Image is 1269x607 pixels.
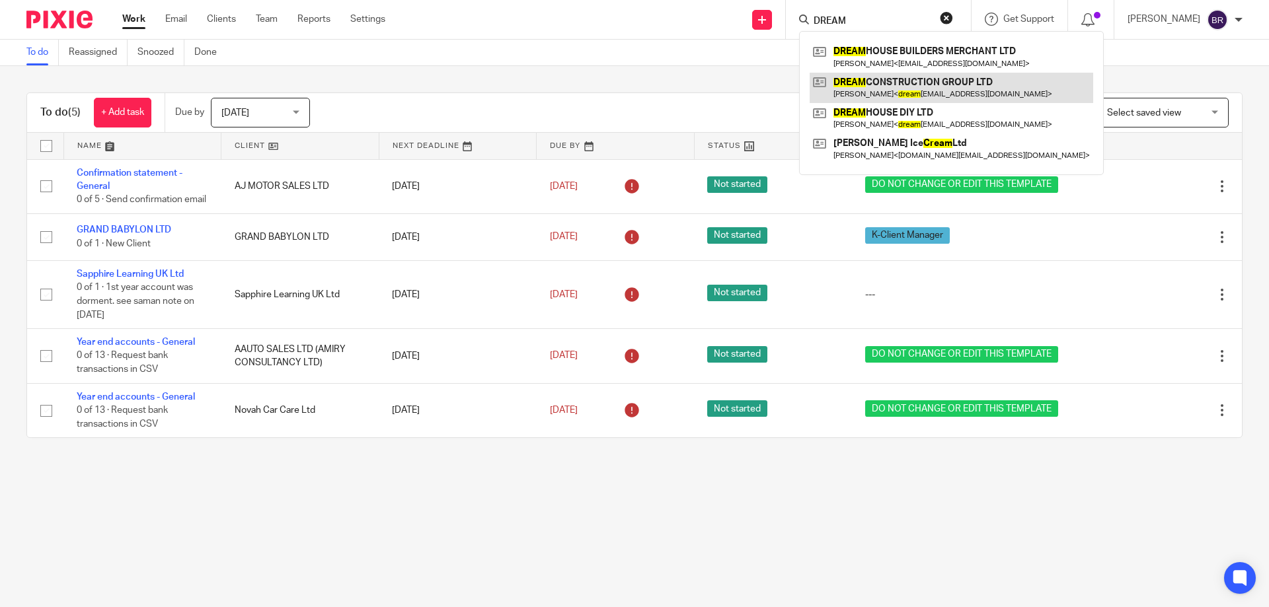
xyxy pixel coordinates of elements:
[550,406,578,415] span: [DATE]
[707,346,767,363] span: Not started
[256,13,278,26] a: Team
[221,213,379,260] td: GRAND BABYLON LTD
[137,40,184,65] a: Snoozed
[812,16,931,28] input: Search
[221,329,379,383] td: AAUTO SALES LTD (AMIRY CONSULTANCY LTD)
[77,392,195,402] a: Year end accounts - General
[1207,9,1228,30] img: svg%3E
[379,261,537,329] td: [DATE]
[77,239,151,248] span: 0 of 1 · New Client
[207,13,236,26] a: Clients
[221,108,249,118] span: [DATE]
[77,225,171,234] a: GRAND BABYLON LTD
[550,182,578,191] span: [DATE]
[175,106,204,119] p: Due by
[1128,13,1200,26] p: [PERSON_NAME]
[297,13,330,26] a: Reports
[707,176,767,193] span: Not started
[707,227,767,244] span: Not started
[77,269,184,279] a: Sapphire Learning UK Ltd
[77,351,168,375] span: 0 of 13 · Request bank transactions in CSV
[221,383,379,437] td: Novah Car Care Ltd
[165,13,187,26] a: Email
[379,213,537,260] td: [DATE]
[379,159,537,213] td: [DATE]
[221,261,379,329] td: Sapphire Learning UK Ltd
[379,329,537,383] td: [DATE]
[707,285,767,301] span: Not started
[350,13,385,26] a: Settings
[865,227,950,244] span: K-Client Manager
[26,40,59,65] a: To do
[68,107,81,118] span: (5)
[940,11,953,24] button: Clear
[865,346,1058,363] span: DO NOT CHANGE OR EDIT THIS TEMPLATE
[194,40,227,65] a: Done
[77,406,168,429] span: 0 of 13 · Request bank transactions in CSV
[77,168,182,191] a: Confirmation statement - General
[94,98,151,127] a: + Add task
[550,351,578,361] span: [DATE]
[69,40,128,65] a: Reassigned
[865,400,1058,417] span: DO NOT CHANGE OR EDIT THIS TEMPLATE
[550,232,578,242] span: [DATE]
[865,288,1071,301] div: ---
[550,290,578,299] span: [DATE]
[1107,108,1181,118] span: Select saved view
[77,338,195,347] a: Year end accounts - General
[26,11,93,28] img: Pixie
[1003,15,1054,24] span: Get Support
[865,176,1058,193] span: DO NOT CHANGE OR EDIT THIS TEMPLATE
[77,195,206,204] span: 0 of 5 · Send confirmation email
[379,383,537,437] td: [DATE]
[77,283,194,320] span: 0 of 1 · 1st year account was dorment. see saman note on [DATE]
[122,13,145,26] a: Work
[40,106,81,120] h1: To do
[707,400,767,417] span: Not started
[221,159,379,213] td: AJ MOTOR SALES LTD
